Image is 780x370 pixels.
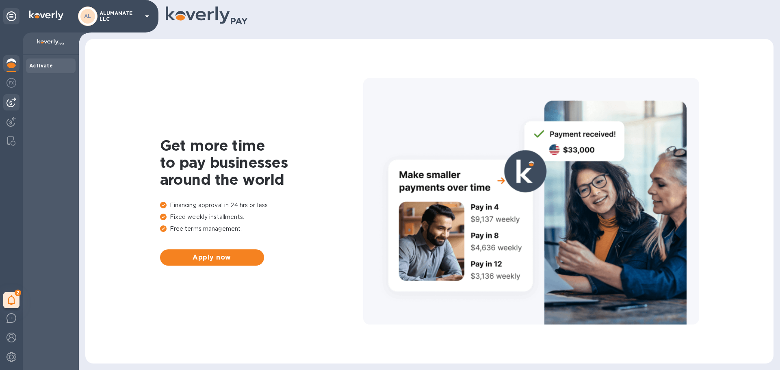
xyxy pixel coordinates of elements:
p: ALUMANATE LLC [100,11,140,22]
b: Activate [29,63,53,69]
p: Financing approval in 24 hrs or less. [160,201,363,210]
img: Foreign exchange [6,78,16,88]
span: 2 [15,290,21,296]
p: Free terms management. [160,225,363,233]
h1: Get more time to pay businesses around the world [160,137,363,188]
div: Unpin categories [3,8,19,24]
span: Apply now [167,253,258,262]
img: Logo [29,11,63,20]
button: Apply now [160,249,264,266]
b: AL [84,13,91,19]
p: Fixed weekly installments. [160,213,363,221]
